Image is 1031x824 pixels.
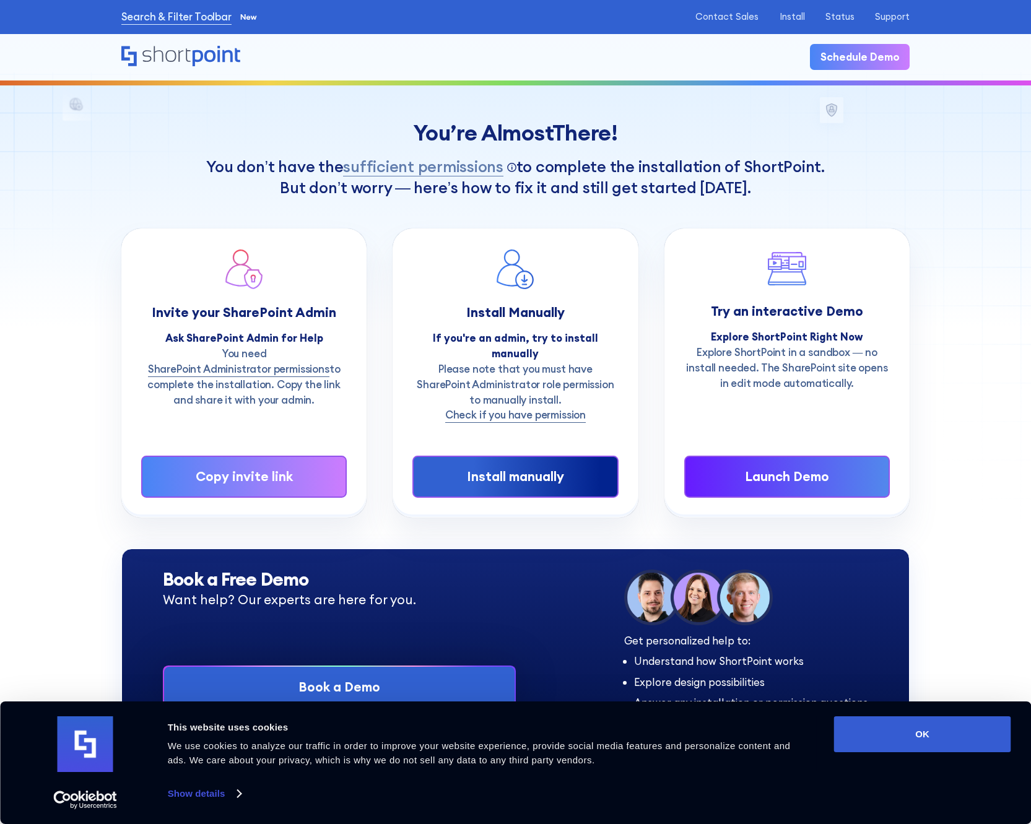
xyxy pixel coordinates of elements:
[810,44,910,70] a: Schedule Demo
[168,784,241,803] a: Show details
[412,456,618,498] a: Install manually
[435,467,597,486] div: Install manually
[684,345,890,391] p: Explore ShortPoint in a sandbox — no install needed. The SharePoint site opens in edit mode autom...
[825,12,855,22] a: Status
[624,636,868,646] div: Get personalized help to:
[168,720,806,735] div: This website uses cookies
[634,698,868,708] li: Answer any installation or permission questions
[31,791,139,809] a: Usercentrics Cookiebot - opens in a new window
[552,119,611,146] span: There
[121,9,232,25] a: Search & Filter Toolbar
[634,677,868,688] li: Explore design possibilities
[834,716,1011,752] button: OK
[164,667,514,707] a: Book a Demo
[58,716,113,772] img: logo
[141,456,347,498] a: Copy invite link
[121,155,910,197] h1: You don’t have the to complete the installation of ShortPoint. But don’t worry — here’s how to fi...
[808,680,1031,824] iframe: Chat Widget
[121,120,910,145] div: You’re Almost !
[634,656,868,667] li: Understand how ShortPoint works
[711,303,863,319] strong: Try an interactive Demo
[695,12,759,22] a: Contact Sales
[706,467,868,486] div: Launch Demo
[141,346,347,408] p: You need to complete the installation. Copy the link and share it with your admin.
[163,570,515,589] h2: Book a Free Demo
[466,304,565,321] strong: Install Manually
[412,362,618,423] p: Please note that you must have SharePoint Administrator role permission to manually install.
[684,456,890,498] a: Launch Demo
[875,12,910,22] a: Support
[168,740,791,765] span: We use cookies to analyze our traffic in order to improve your website experience, provide social...
[711,330,863,343] strong: Explore ShortPoint Right Now
[780,12,805,22] a: Install
[433,331,598,360] strong: If you're an admin, try to install manually
[343,155,503,178] span: sufficient permissions
[148,362,329,377] a: SharePoint Administrator permissions
[163,467,325,486] div: Copy invite link
[445,407,586,423] a: Check if you have permission
[165,331,323,344] strong: Ask SharePoint Admin for Help
[121,46,241,68] a: Home
[152,304,336,321] strong: Invite your SharePoint Admin
[820,50,900,65] div: Schedule Demo
[163,590,515,609] p: Want help? Our experts are here for you.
